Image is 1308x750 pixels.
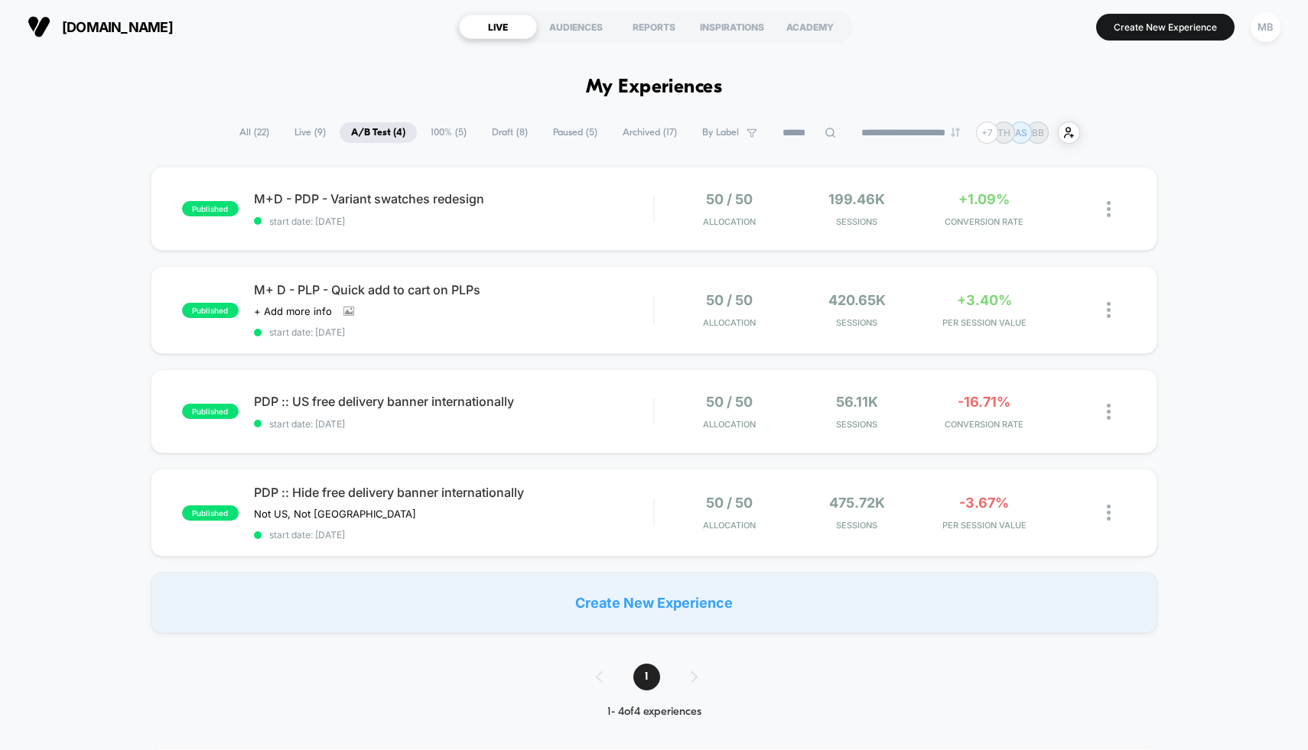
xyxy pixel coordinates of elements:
div: Create New Experience [151,572,1158,633]
span: start date: [DATE] [254,529,654,541]
span: Sessions [797,520,916,531]
span: Archived ( 17 ) [611,122,688,143]
span: Allocation [703,317,756,328]
p: TH [997,127,1010,138]
span: published [182,303,239,318]
span: By Label [702,127,739,138]
span: 420.65k [828,292,886,308]
div: REPORTS [615,15,693,39]
span: Sessions [797,419,916,430]
span: 100% ( 5 ) [419,122,478,143]
span: Allocation [703,216,756,227]
img: close [1107,404,1111,420]
span: PER SESSION VALUE [924,317,1043,328]
p: AS [1015,127,1027,138]
span: 1 [633,664,660,690]
div: AUDIENCES [537,15,615,39]
span: Not US, Not [GEOGRAPHIC_DATA] [254,508,416,520]
span: Sessions [797,317,916,328]
div: LIVE [459,15,537,39]
span: start date: [DATE] [254,216,654,227]
img: Visually logo [28,15,50,38]
span: + Add more info [254,305,332,317]
div: ACADEMY [771,15,849,39]
span: +3.40% [957,292,1012,308]
span: PER SESSION VALUE [924,520,1043,531]
span: Live ( 9 ) [283,122,337,143]
span: M+ D - PLP - Quick add to cart on PLPs [254,282,654,297]
span: -3.67% [959,495,1009,511]
span: start date: [DATE] [254,326,654,338]
span: start date: [DATE] [254,418,654,430]
div: INSPIRATIONS [693,15,771,39]
span: 56.11k [836,394,878,410]
span: published [182,201,239,216]
button: Create New Experience [1096,14,1235,41]
div: MB [1251,12,1280,42]
span: +1.09% [958,191,1010,207]
span: published [182,505,239,521]
span: 50 / 50 [706,191,753,207]
span: 199.46k [828,191,885,207]
div: 1 - 4 of 4 experiences [581,706,728,719]
button: [DOMAIN_NAME] [23,15,177,39]
span: Allocation [703,419,756,430]
span: CONVERSION RATE [924,216,1043,227]
span: PDP :: US free delivery banner internationally [254,394,654,409]
span: Paused ( 5 ) [542,122,609,143]
span: A/B Test ( 4 ) [340,122,417,143]
img: close [1107,302,1111,318]
span: PDP :: Hide free delivery banner internationally [254,485,654,500]
span: Allocation [703,520,756,531]
span: M+D - PDP - Variant swatches redesign [254,191,654,206]
img: close [1107,505,1111,521]
img: end [951,128,960,137]
span: CONVERSION RATE [924,419,1043,430]
span: Sessions [797,216,916,227]
span: 50 / 50 [706,394,753,410]
div: + 7 [976,122,998,144]
p: BB [1032,127,1044,138]
button: MB [1246,11,1285,43]
img: close [1107,201,1111,217]
span: -16.71% [958,394,1010,410]
span: 475.72k [829,495,885,511]
h1: My Experiences [586,76,723,99]
span: published [182,404,239,419]
span: [DOMAIN_NAME] [62,19,173,35]
span: 50 / 50 [706,495,753,511]
span: Draft ( 8 ) [480,122,539,143]
span: All ( 22 ) [228,122,281,143]
span: 50 / 50 [706,292,753,308]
